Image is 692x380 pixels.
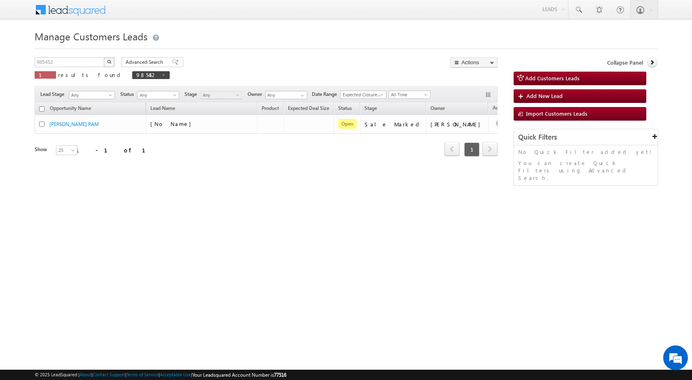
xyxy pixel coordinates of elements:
[360,104,381,114] a: Stage
[526,110,587,117] span: Import Customers Leads
[365,105,377,111] span: Stage
[489,103,513,114] span: Actions
[120,91,137,98] span: Status
[192,372,286,378] span: Your Leadsquared Account Number is
[93,372,125,377] a: Contact Support
[58,71,124,78] span: results found
[525,75,580,82] span: Add Customers Leads
[126,372,159,377] a: Terms of Service
[46,104,95,114] a: Opportunity Name
[40,91,68,98] span: Lead Stage
[365,121,422,128] div: Sale Marked
[69,91,115,99] a: Any
[35,30,147,43] span: Manage Customers Leads
[334,104,356,114] a: Status
[526,92,563,99] span: Add New Lead
[185,91,200,98] span: Stage
[430,105,445,111] span: Owner
[137,91,179,99] a: Any
[482,142,498,156] span: next
[296,91,306,100] a: Show All Items
[284,104,333,114] a: Expected Deal Size
[56,145,77,155] a: 25
[430,121,484,128] div: [PERSON_NAME]
[146,104,179,114] span: Lead Name
[160,372,191,377] a: Acceptable Use
[388,91,430,99] a: All Time
[138,91,177,99] span: Any
[341,91,383,98] span: Expected Closure Date
[248,91,265,98] span: Owner
[514,129,658,145] div: Quick Filters
[464,142,479,156] span: 1
[126,58,166,66] span: Advanced Search
[518,148,654,156] p: No Quick Filter added yet!
[312,91,340,98] span: Date Range
[274,372,286,378] span: 77516
[200,91,242,99] a: Any
[607,59,643,66] span: Collapse Panel
[444,143,460,156] a: prev
[39,106,44,112] input: Check all records
[338,119,357,129] span: Open
[444,142,460,156] span: prev
[389,91,428,98] span: All Time
[340,91,386,99] a: Expected Closure Date
[50,105,91,111] span: Opportunity Name
[56,147,78,154] span: 25
[518,159,654,182] p: You can create Quick Filters using Advanced Search.
[35,371,286,379] span: © 2025 LeadSquared | | | | |
[69,91,112,99] span: Any
[39,71,52,78] span: 1
[450,57,498,68] button: Actions
[49,121,99,127] a: [PERSON_NAME] RAM
[136,71,157,78] span: 985452
[35,146,49,153] div: Show
[262,105,279,111] span: Product
[76,145,155,155] div: 1 - 1 of 1
[288,105,329,111] span: Expected Deal Size
[201,91,240,99] span: Any
[482,143,498,156] a: next
[150,120,195,127] span: [No Name]
[265,91,307,99] input: Type to Search
[79,372,91,377] a: About
[107,60,111,64] img: Search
